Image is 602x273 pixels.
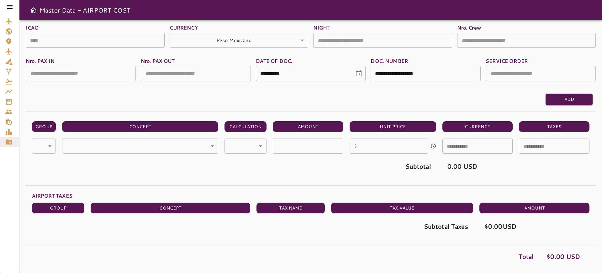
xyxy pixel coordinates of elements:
[26,24,165,31] label: ICAO
[256,57,366,64] label: DATE OF DOC.
[62,121,218,132] th: CONCEPT
[457,24,596,31] label: Nro. Crew
[350,157,436,176] td: Subtotal
[442,121,513,132] th: CURRENCY
[519,121,589,132] th: TAXES
[32,192,596,199] p: AIRPORT TAXES
[519,252,534,261] p: Total
[170,24,309,31] label: CURRENCY
[486,57,596,64] label: SERVICE ORDER
[91,203,250,214] th: CONCEPT
[352,67,365,80] button: Choose date, selected date is Aug 14, 2025
[371,57,481,64] label: DOC. NUMBER
[430,143,436,149] svg: Peso Mexicano
[331,203,473,214] th: TAX VALUE
[313,24,452,31] label: NIGHT
[442,157,513,176] td: 0.00 USD
[479,217,589,236] td: $ 0.00 USD
[40,5,130,15] h6: Master Data - AIRPORT COST
[32,139,56,154] div: Peso Mexicano
[62,139,218,154] div: Peso Mexicano
[32,121,56,132] th: GROUP
[273,121,343,132] th: AMOUNT
[170,33,309,48] div: Peso Mexicano
[354,142,357,150] p: $
[141,57,251,64] label: Nro. PAX OUT
[350,121,436,132] th: UNIT PRICE
[547,252,580,261] p: $ 0.00 USD
[479,203,589,214] th: AMOUNT
[331,217,473,236] td: Subtotal Taxes
[256,203,325,214] th: TAX NAME
[224,121,267,132] th: CALCULATION
[27,4,40,16] button: Open drawer
[546,94,593,105] button: Add
[26,57,136,64] label: Nro. PAX IN
[32,203,84,214] th: GROUP
[224,139,267,154] div: Peso Mexicano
